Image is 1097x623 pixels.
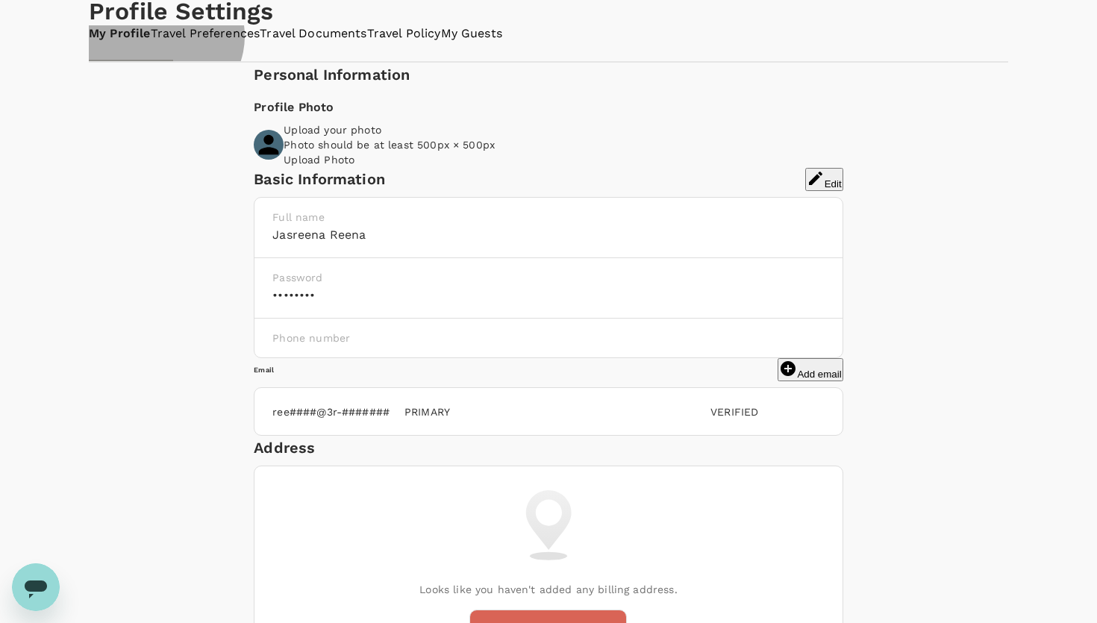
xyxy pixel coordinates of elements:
[254,365,778,375] h6: Email
[260,25,366,43] a: Travel Documents
[441,25,502,43] a: My Guests
[272,404,390,419] p: ree####@3r-#######
[272,225,824,245] h6: Jasreena Reena
[272,331,824,345] p: Phone number
[12,563,60,611] iframe: Button to launch messaging window
[151,25,260,43] a: Travel Preferences
[89,25,151,43] a: My Profile
[284,137,843,152] p: Photo should be at least 500px × 500px
[778,358,843,381] button: Add email
[396,406,459,418] span: PRIMARY
[419,582,677,597] p: Looks like you haven't added any billing address.
[805,168,843,191] button: Edit
[254,436,843,460] div: Address
[525,490,572,560] img: billing
[272,285,824,306] h6: ••••••••
[272,270,824,285] p: Password
[254,98,843,116] div: Profile Photo
[284,122,843,137] div: Upload your photo
[254,167,804,191] div: Basic Information
[710,406,758,418] span: Verified
[284,154,354,166] span: Upload Photo
[367,25,441,43] a: Travel Policy
[254,63,843,87] div: Personal Information
[272,210,824,225] p: Full name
